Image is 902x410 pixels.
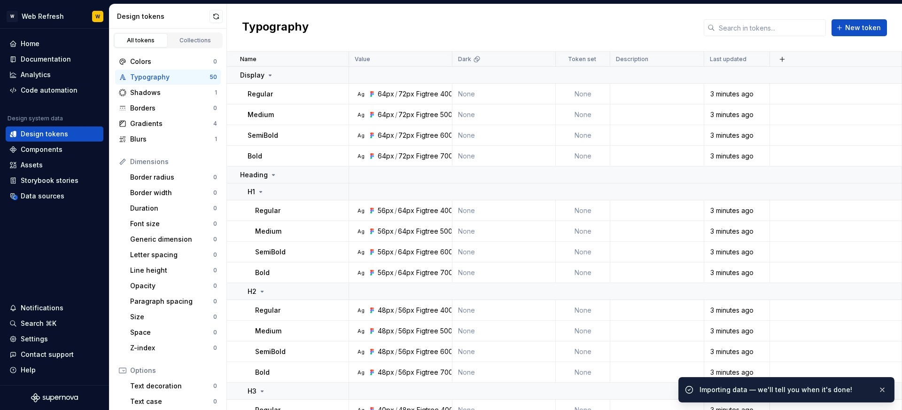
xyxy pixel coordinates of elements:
div: / [395,326,397,336]
td: None [452,321,556,341]
div: Font size [130,219,213,229]
div: 64px [398,206,414,215]
div: 56px [378,268,394,277]
div: Components [21,145,62,154]
p: Regular [255,206,280,215]
div: / [395,206,397,215]
p: SemiBold [255,247,286,257]
td: None [452,262,556,283]
td: None [556,242,610,262]
a: Colors0 [115,54,221,69]
div: Design tokens [21,129,68,139]
div: 64px [378,131,394,140]
td: None [556,104,610,125]
div: Design system data [8,115,63,122]
div: Typography [130,72,210,82]
div: Storybook stories [21,176,78,185]
div: 0 [213,282,217,290]
div: Border radius [130,173,213,182]
div: / [395,347,397,356]
div: Ag [357,111,365,118]
a: Components [6,142,103,157]
a: Settings [6,331,103,347]
div: Borders [130,103,213,113]
div: Assets [21,160,43,170]
button: WWeb RefreshW [2,6,107,26]
div: 3 minutes ago [705,206,769,215]
div: 64px [378,151,394,161]
a: Assets [6,158,103,173]
div: Text decoration [130,381,213,391]
div: Letter spacing [130,250,213,260]
p: Display [240,71,264,80]
a: Documentation [6,52,103,67]
div: 1 [215,135,217,143]
div: 72px [398,89,414,99]
div: Notifications [21,303,63,313]
p: Bold [248,151,262,161]
div: / [395,247,397,257]
a: Letter spacing0 [126,247,221,262]
div: 0 [213,398,217,405]
div: 0 [213,251,217,259]
div: Ag [357,132,365,139]
a: Text decoration0 [126,378,221,394]
div: Options [130,366,217,375]
div: Dimensions [130,157,217,166]
td: None [556,321,610,341]
td: None [556,262,610,283]
p: Token set [568,55,596,63]
td: None [452,104,556,125]
p: Regular [255,306,280,315]
a: Opacity0 [126,278,221,293]
div: Ag [357,248,365,256]
td: None [556,362,610,383]
p: Value [355,55,370,63]
div: 3 minutes ago [705,131,769,140]
p: SemiBold [248,131,278,140]
div: 50 [210,73,217,81]
div: 0 [213,329,217,336]
div: 0 [213,298,217,305]
p: H1 [248,187,255,197]
div: Analytics [21,70,51,79]
div: Figtree [416,368,438,377]
div: 64px [378,89,394,99]
div: / [395,151,397,161]
div: 56px [398,306,414,315]
button: New token [832,19,887,36]
div: / [395,110,397,119]
div: 56px [398,368,414,377]
div: Figtree [416,206,438,215]
div: Border width [130,188,213,197]
div: 400 [440,89,453,99]
div: / [395,268,397,277]
div: 600 [440,347,453,356]
a: Typography50 [115,70,221,85]
div: Data sources [21,191,64,201]
td: None [452,341,556,362]
div: 3 minutes ago [705,326,769,336]
a: Line height0 [126,263,221,278]
div: 700 [440,268,453,277]
td: None [556,146,610,166]
td: None [556,300,610,321]
div: W [7,11,18,22]
div: 3 minutes ago [705,306,769,315]
a: Code automation [6,83,103,98]
div: Settings [21,334,48,344]
div: Figtree [416,326,438,336]
div: 64px [378,110,394,119]
div: Ag [357,369,365,376]
a: Paragraph spacing0 [126,294,221,309]
div: Figtree [416,151,438,161]
div: 500 [440,110,452,119]
div: 3 minutes ago [705,247,769,257]
div: 72px [398,131,414,140]
div: 400 [440,206,453,215]
div: 48px [378,368,394,377]
div: 600 [440,131,453,140]
a: Z-index0 [126,340,221,355]
a: Shadows1 [115,85,221,100]
td: None [452,242,556,262]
